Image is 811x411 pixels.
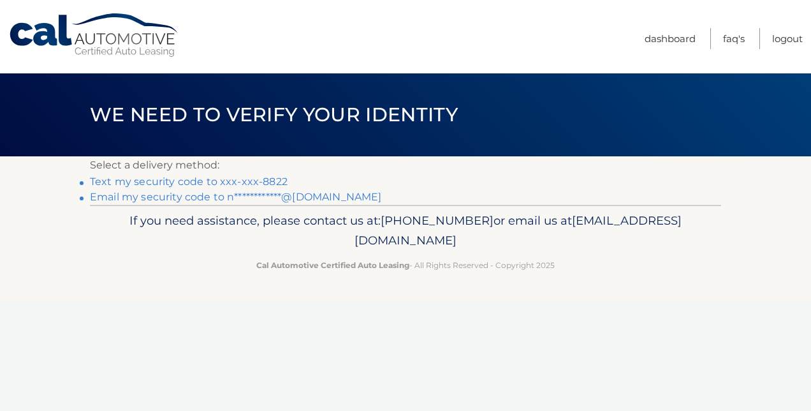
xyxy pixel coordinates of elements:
[772,28,803,49] a: Logout
[381,213,493,228] span: [PHONE_NUMBER]
[90,103,458,126] span: We need to verify your identity
[256,260,409,270] strong: Cal Automotive Certified Auto Leasing
[90,156,721,174] p: Select a delivery method:
[90,176,288,188] a: Text my security code to xxx-xxx-8822
[645,28,696,49] a: Dashboard
[98,258,713,272] p: - All Rights Reserved - Copyright 2025
[98,211,713,251] p: If you need assistance, please contact us at: or email us at
[8,13,180,58] a: Cal Automotive
[723,28,745,49] a: FAQ's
